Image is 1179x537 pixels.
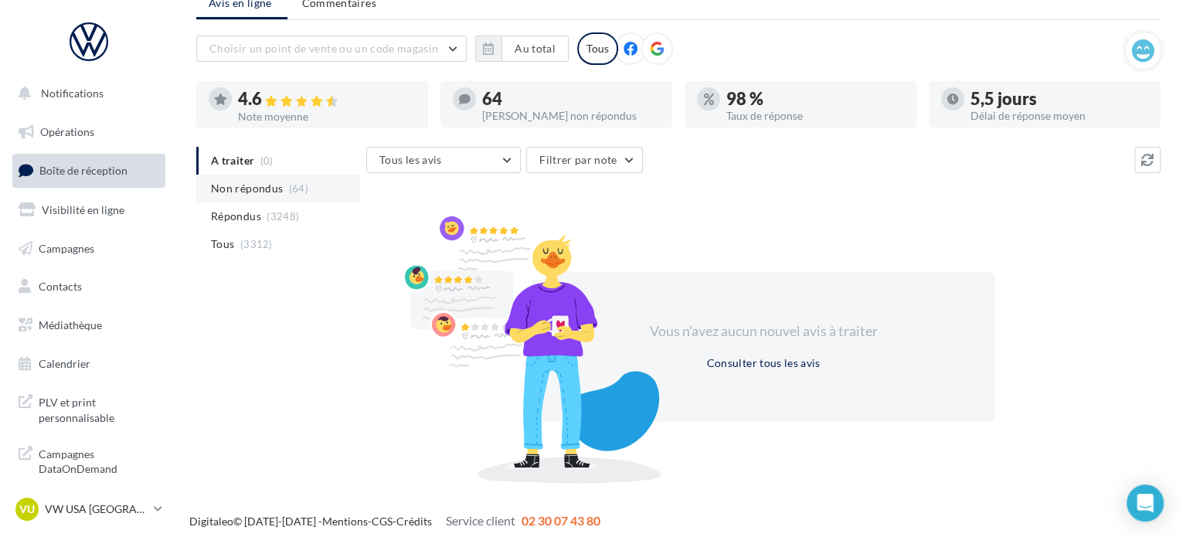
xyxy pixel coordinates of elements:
button: Filtrer par note [526,147,643,173]
div: 4.6 [238,90,416,108]
div: [PERSON_NAME] non répondus [482,110,660,121]
button: Choisir un point de vente ou un code magasin [196,36,467,62]
a: Boîte de réception [9,154,168,187]
a: Digitaleo [189,515,233,528]
div: Délai de réponse moyen [970,110,1148,121]
span: © [DATE]-[DATE] - - - [189,515,600,528]
span: Opérations [40,125,94,138]
span: VU [19,501,35,517]
span: Campagnes [39,241,94,254]
span: Non répondus [211,181,283,196]
a: VU VW USA [GEOGRAPHIC_DATA] [12,495,165,524]
button: Consulter tous les avis [700,354,826,372]
span: Notifications [41,87,104,100]
a: Opérations [9,116,168,148]
div: Note moyenne [238,111,416,122]
a: Médiathèque [9,309,168,342]
span: Calendrier [39,357,90,370]
a: Mentions [322,515,368,528]
a: PLV et print personnalisable [9,386,168,431]
button: Au total [475,36,569,62]
a: Campagnes DataOnDemand [9,437,168,483]
span: Boîte de réception [39,164,127,177]
span: Choisir un point de vente ou un code magasin [209,42,438,55]
a: Calendrier [9,348,168,380]
a: Contacts [9,270,168,303]
span: Tous [211,236,234,252]
div: 5,5 jours [970,90,1148,107]
span: 02 30 07 43 80 [522,513,600,528]
div: 64 [482,90,660,107]
span: (64) [289,182,308,195]
a: Campagnes [9,233,168,265]
span: PLV et print personnalisable [39,392,159,425]
div: 98 % [726,90,904,107]
button: Notifications [9,77,162,110]
button: Tous les avis [366,147,521,173]
span: Service client [446,513,515,528]
p: VW USA [GEOGRAPHIC_DATA] [45,501,148,517]
span: Médiathèque [39,318,102,331]
div: Open Intercom Messenger [1126,484,1164,522]
span: Répondus [211,209,261,224]
span: Visibilité en ligne [42,203,124,216]
a: Crédits [396,515,432,528]
a: Visibilité en ligne [9,194,168,226]
button: Au total [501,36,569,62]
a: CGS [372,515,392,528]
div: Vous n'avez aucun nouvel avis à traiter [630,321,896,342]
div: Tous [577,32,618,65]
span: (3248) [267,210,299,223]
span: Campagnes DataOnDemand [39,444,159,477]
div: Taux de réponse [726,110,904,121]
span: (3312) [240,238,273,250]
span: Contacts [39,280,82,293]
span: Tous les avis [379,153,442,166]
